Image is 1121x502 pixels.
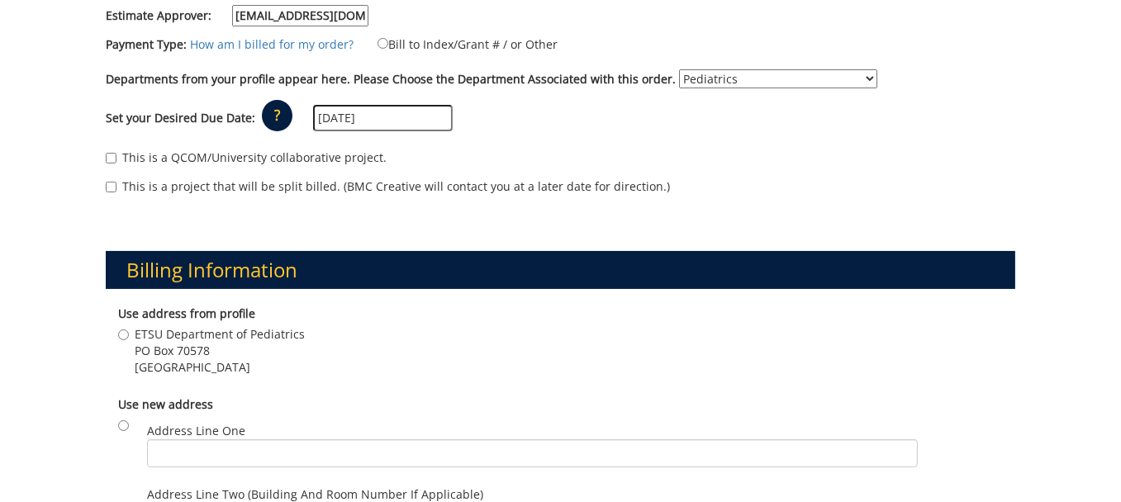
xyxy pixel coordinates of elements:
[106,149,387,166] label: This is a QCOM/University collaborative project.
[118,305,255,321] b: Use address from profile
[313,105,453,131] input: MM/DD/YYYY
[262,100,292,131] p: ?
[106,71,676,88] label: Departments from your profile appear here. Please Choose the Department Associated with this order.
[106,36,187,53] label: Payment Type:
[135,343,305,359] span: PO Box 70578
[135,326,305,343] span: ETSU Department of Pediatrics
[106,178,670,195] label: This is a project that will be split billed. (BMC Creative will contact you at a later date for d...
[147,423,918,467] label: Address Line One
[106,110,255,126] label: Set your Desired Due Date:
[106,153,116,163] input: This is a QCOM/University collaborative project.
[106,5,368,26] label: Estimate Approver:
[106,251,1015,289] h3: Billing Information
[357,35,558,53] label: Bill to Index/Grant # / or Other
[135,359,305,376] span: [GEOGRAPHIC_DATA]
[106,182,116,192] input: This is a project that will be split billed. (BMC Creative will contact you at a later date for d...
[118,396,213,412] b: Use new address
[232,5,368,26] input: Estimate Approver:
[147,439,918,467] input: Address Line One
[378,38,388,49] input: Bill to Index/Grant # / or Other
[190,36,354,52] a: How am I billed for my order?
[118,329,129,340] input: ETSU Department of Pediatrics PO Box 70578 [GEOGRAPHIC_DATA]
